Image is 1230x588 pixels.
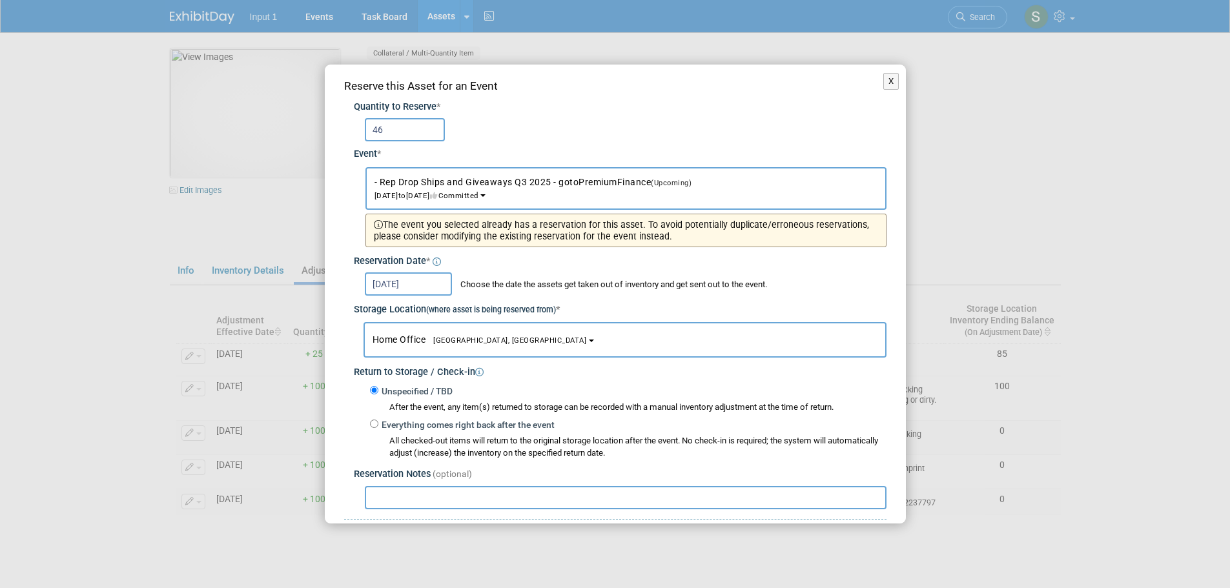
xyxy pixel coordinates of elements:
[354,469,431,480] span: Reservation Notes
[398,191,406,200] span: to
[389,435,887,460] div: All checked-out items will return to the original storage location after the event. No check-in i...
[374,177,700,200] span: - Rep Drop Ships and Giveaways Q3 2025 - gotoPremiumFinance
[426,305,556,314] small: (where asset is being reserved from)
[365,167,887,210] button: - Rep Drop Ships and Giveaways Q3 2025 - gotoPremiumFinance(Upcoming)[DATE]to[DATE]Committed
[651,179,692,187] span: (Upcoming)
[364,322,887,358] button: Home Office[GEOGRAPHIC_DATA], [GEOGRAPHIC_DATA]
[354,358,887,380] div: Return to Storage / Check-in
[433,469,472,479] span: (optional)
[374,178,700,200] span: [DATE] [DATE] Committed
[365,214,887,248] div: The event you selected already has a reservation for this asset. To avoid potentially duplicate/e...
[373,334,587,345] span: Home Office
[378,385,453,398] label: Unspecified / TBD
[354,296,887,317] div: Storage Location
[425,336,586,345] span: [GEOGRAPHIC_DATA], [GEOGRAPHIC_DATA]
[378,419,555,432] label: Everything comes right back after the event
[354,141,887,161] div: Event
[354,101,887,114] div: Quantity to Reserve
[883,73,899,90] button: X
[370,398,887,414] div: After the event, any item(s) returned to storage can be recorded with a manual inventory adjustme...
[354,247,887,269] div: Reservation Date
[365,272,452,296] input: Reservation Date
[454,279,767,289] span: Choose the date the assets get taken out of inventory and get sent out to the event.
[344,79,498,92] span: Reserve this Asset for an Event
